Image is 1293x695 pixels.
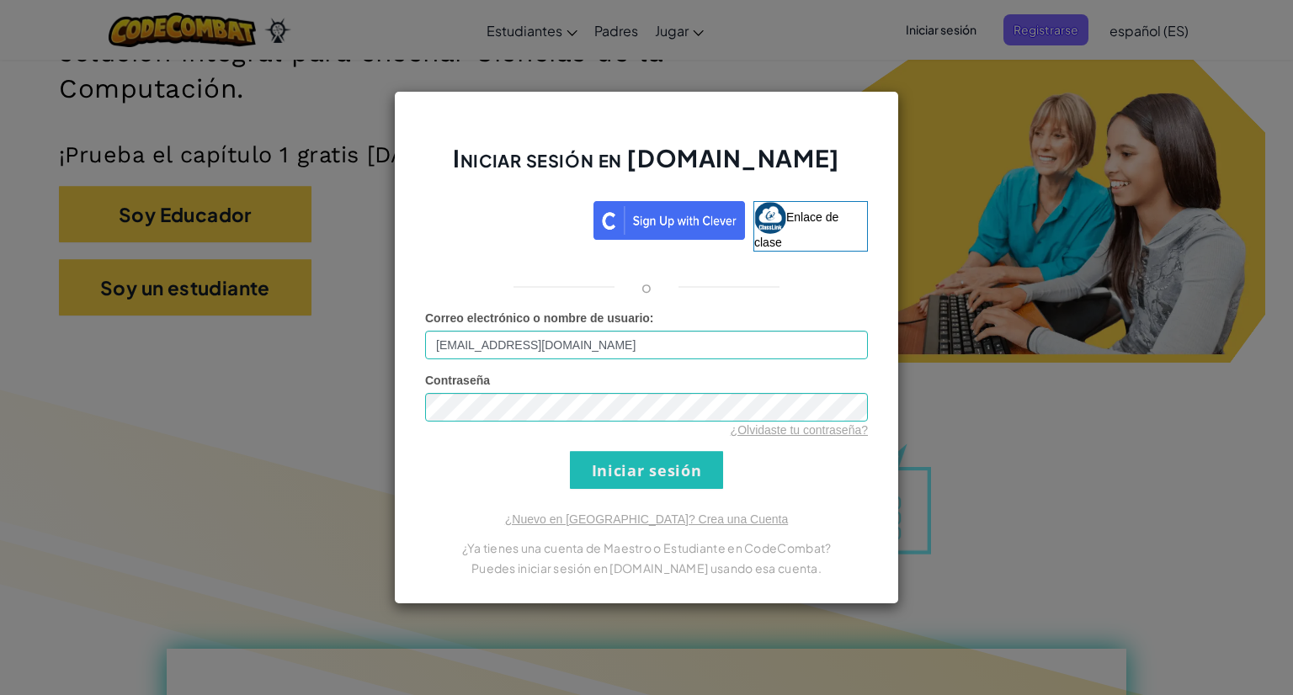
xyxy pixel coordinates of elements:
font: : [650,311,654,325]
font: Correo electrónico o nombre de usuario [425,311,650,325]
font: Contraseña [425,374,490,387]
font: Iniciar sesión en [DOMAIN_NAME] [453,143,839,172]
img: classlink-logo-small.png [754,202,786,234]
a: ¿Olvidaste tu contraseña? [731,423,868,437]
font: ¿Ya tienes una cuenta de Maestro o Estudiante en CodeCombat? [462,540,832,555]
img: clever_sso_button@2x.png [593,201,745,240]
font: Enlace de clase [754,210,838,249]
input: Iniciar sesión [570,451,723,489]
iframe: Botón de acceso con Google [417,199,593,236]
a: ¿Nuevo en [GEOGRAPHIC_DATA]? Crea una Cuenta [505,512,788,526]
font: Puedes iniciar sesión en [DOMAIN_NAME] usando esa cuenta. [471,560,822,576]
font: o [641,277,652,296]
